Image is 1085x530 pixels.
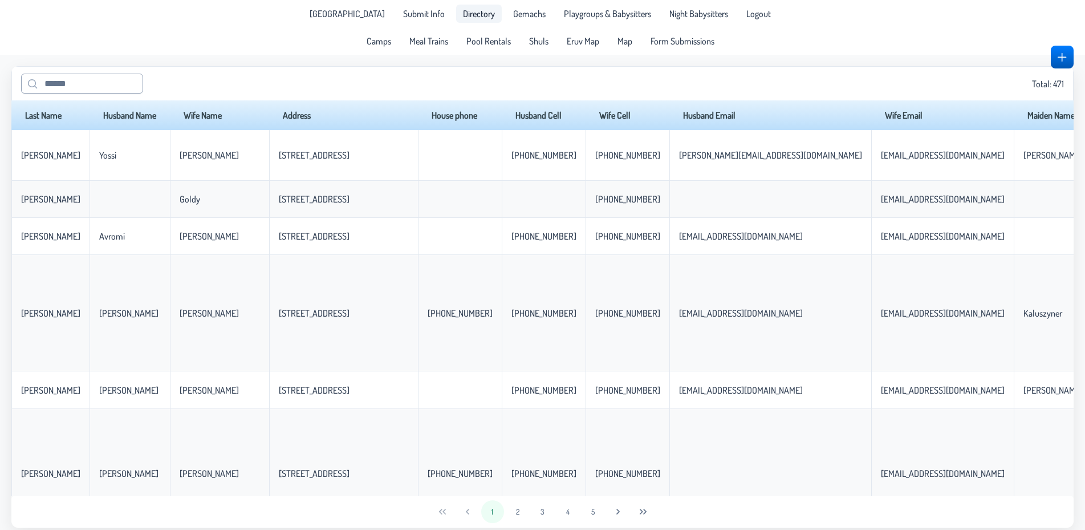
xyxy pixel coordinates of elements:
p-celleditor: [EMAIL_ADDRESS][DOMAIN_NAME] [679,385,803,396]
a: Night Babysitters [663,5,735,23]
span: Logout [746,9,771,18]
button: Next Page [607,500,629,523]
div: Total: 471 [21,74,1064,94]
p-celleditor: [PERSON_NAME] [180,230,239,242]
li: Eruv Map [560,32,606,50]
p-celleditor: [PERSON_NAME] [21,193,80,205]
button: 2 [506,500,529,523]
p-celleditor: [STREET_ADDRESS] [279,149,350,161]
a: Map [611,32,639,50]
p-celleditor: [EMAIL_ADDRESS][DOMAIN_NAME] [881,149,1005,161]
p-celleditor: [PERSON_NAME] [99,308,159,319]
span: Eruv Map [567,37,599,46]
a: Form Submissions [644,32,721,50]
li: Logout [739,5,778,23]
a: [GEOGRAPHIC_DATA] [303,5,392,23]
p-celleditor: [EMAIL_ADDRESS][DOMAIN_NAME] [881,468,1005,479]
p-celleditor: [PHONE_NUMBER] [595,308,660,319]
a: Pool Rentals [460,32,518,50]
p-celleditor: [EMAIL_ADDRESS][DOMAIN_NAME] [881,230,1005,242]
p-celleditor: [PERSON_NAME] [180,385,239,396]
p-celleditor: [PERSON_NAME] [1023,385,1083,396]
p-celleditor: [PHONE_NUMBER] [428,308,493,319]
p-celleditor: [STREET_ADDRESS] [279,468,350,479]
p-celleditor: [PHONE_NUMBER] [511,468,576,479]
p-celleditor: [PERSON_NAME] [21,385,80,396]
a: Shuls [522,32,555,50]
p-celleditor: Avromi [99,230,125,242]
p-celleditor: Goldy [180,193,200,205]
th: Wife Cell [586,100,669,130]
p-celleditor: Kaluszyner [1023,308,1062,319]
button: 1 [481,500,504,523]
p-celleditor: [PERSON_NAME][EMAIL_ADDRESS][DOMAIN_NAME] [679,149,862,161]
p-celleditor: [EMAIL_ADDRESS][DOMAIN_NAME] [679,230,803,242]
p-celleditor: [PERSON_NAME] [21,149,80,161]
button: 3 [531,500,554,523]
span: Directory [463,9,495,18]
span: Map [617,37,632,46]
p-celleditor: [PHONE_NUMBER] [595,468,660,479]
p-celleditor: [PHONE_NUMBER] [428,468,493,479]
p-celleditor: [PERSON_NAME] [21,468,80,479]
p-celleditor: [PHONE_NUMBER] [511,149,576,161]
a: Meal Trains [403,32,455,50]
button: Last Page [632,500,655,523]
a: Submit Info [396,5,452,23]
p-celleditor: [EMAIL_ADDRESS][DOMAIN_NAME] [881,308,1005,319]
span: Meal Trains [409,37,448,46]
span: Camps [367,37,391,46]
p-celleditor: [PERSON_NAME] [180,149,239,161]
p-celleditor: [STREET_ADDRESS] [279,385,350,396]
a: Gemachs [506,5,552,23]
p-celleditor: [EMAIL_ADDRESS][DOMAIN_NAME] [679,308,803,319]
p-celleditor: [PERSON_NAME] [21,230,80,242]
span: Shuls [529,37,548,46]
p-celleditor: [PERSON_NAME] [180,468,239,479]
p-celleditor: [STREET_ADDRESS] [279,308,350,319]
th: Husband Cell [502,100,586,130]
span: Night Babysitters [669,9,728,18]
span: Submit Info [403,9,445,18]
p-celleditor: [EMAIL_ADDRESS][DOMAIN_NAME] [881,193,1005,205]
span: Playgroups & Babysitters [564,9,651,18]
button: 4 [556,500,579,523]
p-celleditor: [PHONE_NUMBER] [595,149,660,161]
p-celleditor: [PHONE_NUMBER] [595,230,660,242]
p-celleditor: [STREET_ADDRESS] [279,230,350,242]
li: Pine Lake Park [303,5,392,23]
p-celleditor: [PHONE_NUMBER] [595,385,660,396]
span: Form Submissions [651,37,714,46]
p-celleditor: [PERSON_NAME] [21,308,80,319]
th: Husband Email [669,100,871,130]
p-celleditor: [PERSON_NAME] [1023,149,1083,161]
span: [GEOGRAPHIC_DATA] [310,9,385,18]
p-celleditor: [PERSON_NAME] [99,468,159,479]
a: Camps [360,32,398,50]
p-celleditor: [PERSON_NAME] [180,308,239,319]
span: Pool Rentals [466,37,511,46]
p-celleditor: [PHONE_NUMBER] [511,385,576,396]
span: Gemachs [513,9,546,18]
p-celleditor: Yossi [99,149,116,161]
th: Last Name [11,100,90,130]
a: Directory [456,5,502,23]
p-celleditor: [PERSON_NAME] [99,385,159,396]
p-celleditor: [EMAIL_ADDRESS][DOMAIN_NAME] [881,385,1005,396]
th: Husband Name [90,100,170,130]
th: Wife Email [871,100,1014,130]
th: Address [269,100,418,130]
a: Playgroups & Babysitters [557,5,658,23]
th: Wife Name [170,100,269,130]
